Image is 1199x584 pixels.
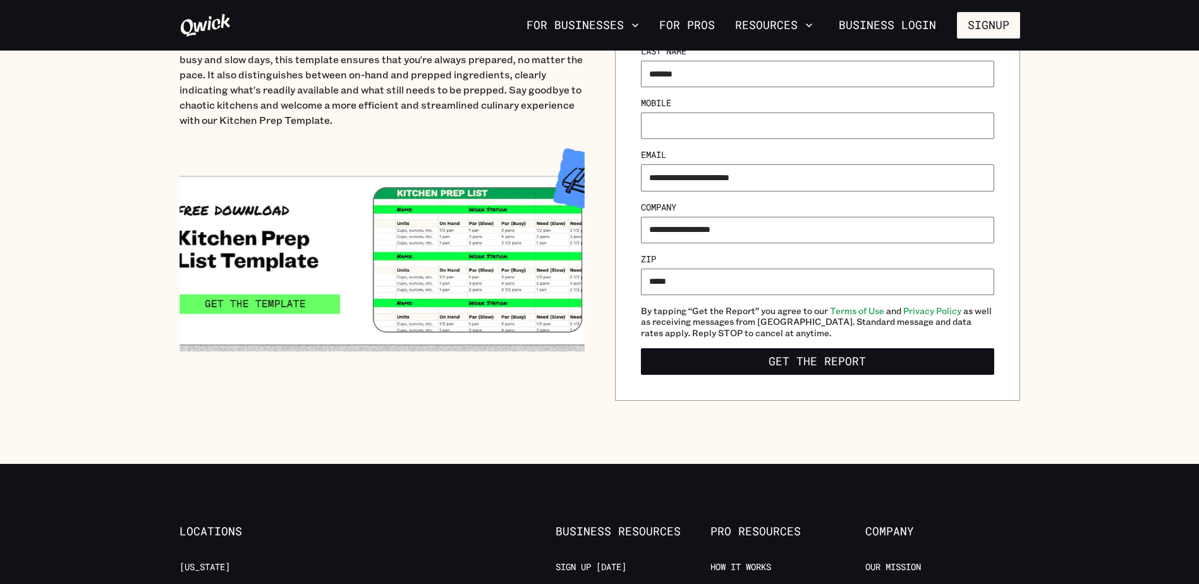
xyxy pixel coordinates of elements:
button: Resources [730,15,818,36]
span: Company [865,525,1020,538]
button: Signup [957,12,1020,39]
button: For Businesses [521,15,644,36]
a: [US_STATE] [180,561,230,573]
a: Our Mission [865,561,921,573]
a: Sign up [DATE] [556,561,626,573]
a: For Pros [654,15,720,36]
span: Locations [180,525,334,538]
span: By tapping “Get the Report” you agree to our and as well as receiving messages from [GEOGRAPHIC_D... [641,305,994,339]
label: Mobile [641,97,671,109]
a: Privacy Policy [903,305,961,317]
label: Last Name [641,46,686,57]
a: Terms of Use [830,305,884,317]
span: Business Resources [556,525,710,538]
a: Business Login [828,12,947,39]
button: Get the Report [641,348,994,375]
img: The only kitchen prep template your restaurant needs. [180,138,585,365]
a: How it Works [710,561,771,573]
span: Pro Resources [710,525,865,538]
label: Zip [641,253,656,265]
label: Email [641,149,666,161]
label: Company [641,202,676,213]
